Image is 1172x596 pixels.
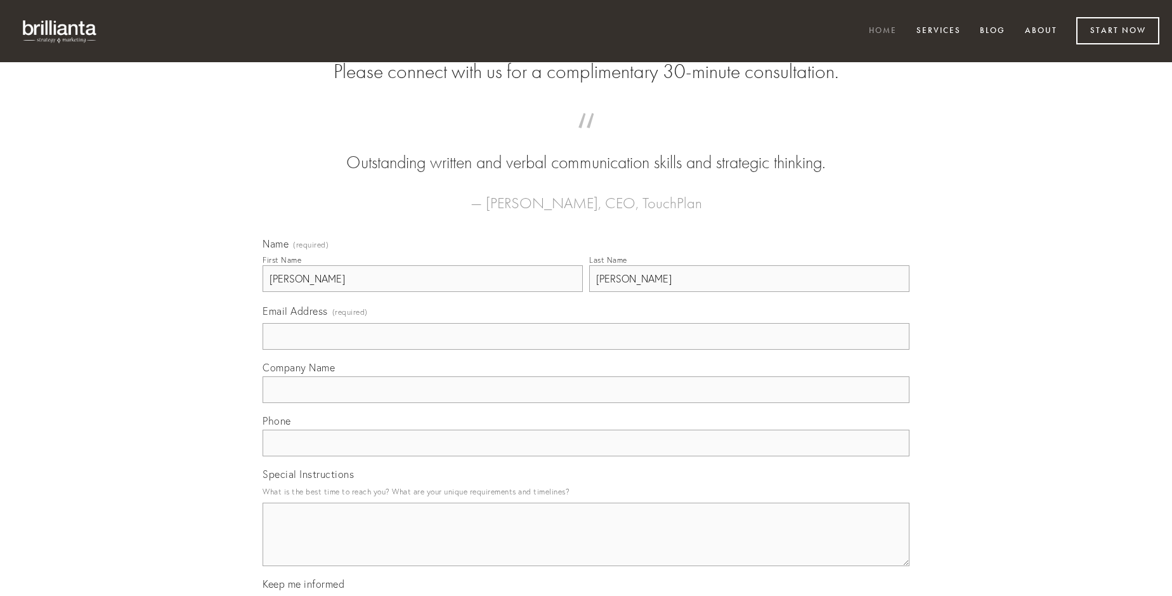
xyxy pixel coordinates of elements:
[283,175,889,216] figcaption: — [PERSON_NAME], CEO, TouchPlan
[589,255,627,265] div: Last Name
[13,13,108,50] img: brillianta - research, strategy, marketing
[972,21,1013,42] a: Blog
[263,255,301,265] div: First Name
[263,483,909,500] p: What is the best time to reach you? What are your unique requirements and timelines?
[263,361,335,374] span: Company Name
[332,303,368,321] span: (required)
[263,414,291,427] span: Phone
[908,21,969,42] a: Services
[263,60,909,84] h2: Please connect with us for a complimentary 30-minute consultation.
[293,241,329,249] span: (required)
[263,237,289,250] span: Name
[283,126,889,175] blockquote: Outstanding written and verbal communication skills and strategic thinking.
[263,578,344,590] span: Keep me informed
[1017,21,1065,42] a: About
[1076,17,1159,44] a: Start Now
[263,468,354,480] span: Special Instructions
[263,305,328,317] span: Email Address
[283,126,889,150] span: “
[861,21,905,42] a: Home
